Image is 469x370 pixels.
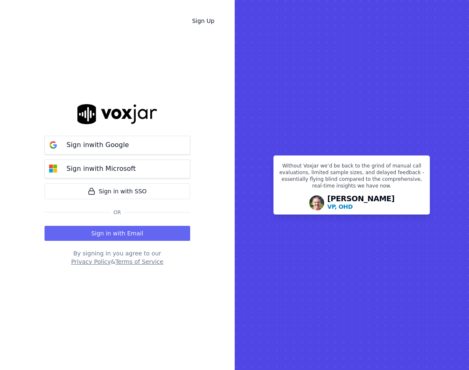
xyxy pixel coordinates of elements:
[77,104,157,124] img: logo
[45,160,62,177] img: microsoft Sign in button
[71,257,111,266] button: Privacy Policy
[67,164,136,174] p: Sign in with Microsoft
[45,137,62,153] img: google Sign in button
[45,160,190,178] button: Sign inwith Microsoft
[185,13,221,28] a: Sign Up
[45,226,190,241] button: Sign in with Email
[115,257,163,266] button: Terms of Service
[328,195,395,211] div: [PERSON_NAME]
[309,195,324,210] img: Avatar
[45,136,190,155] button: Sign inwith Google
[328,202,353,211] p: VP, OHD
[45,249,190,266] div: By signing in you agree to our &
[110,209,124,216] span: Or
[279,162,424,192] p: Without Voxjar we’d be back to the grind of manual call evaluations, limited sample sizes, and de...
[45,183,190,199] a: Sign in with SSO
[67,140,129,150] p: Sign in with Google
